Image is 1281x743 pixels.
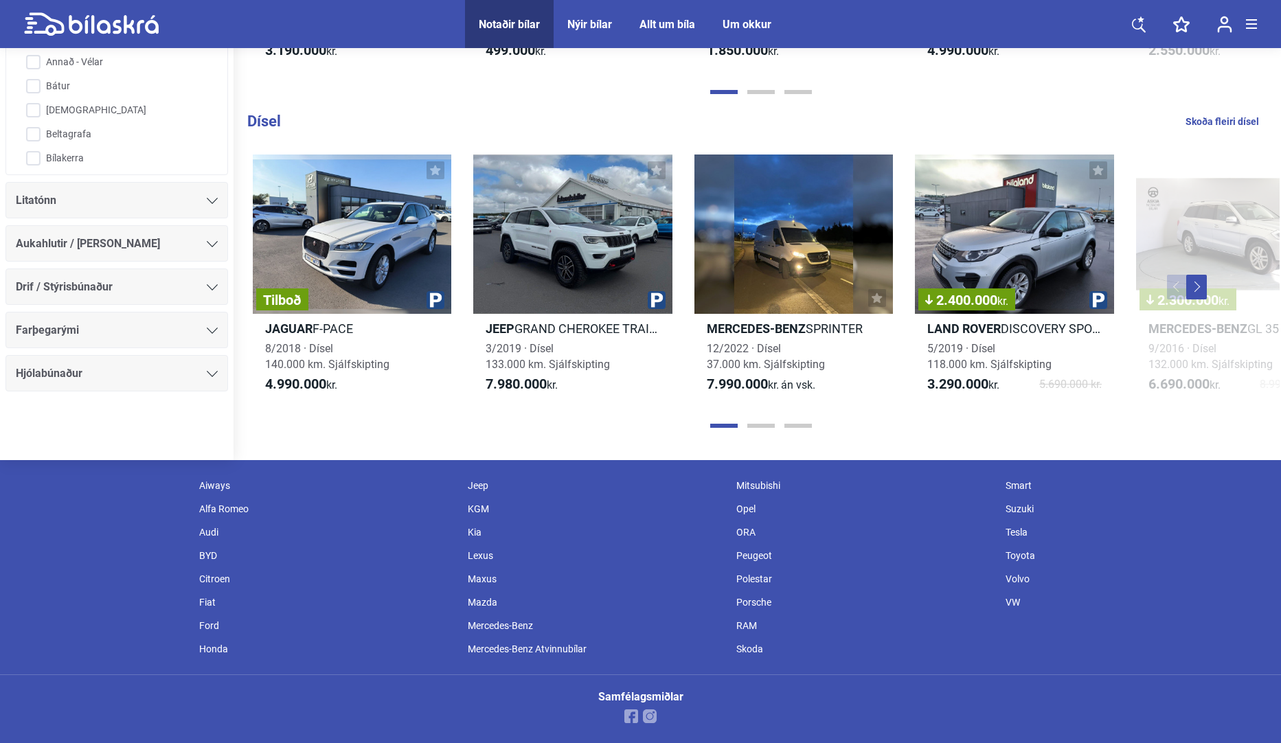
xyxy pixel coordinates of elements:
[192,474,461,497] div: Aiways
[694,155,893,405] a: Mercedes-BenzSPRINTER12/2022 · Dísel37.000 km. Sjálfskipting7.990.000kr.
[999,521,1267,544] div: Tesla
[747,424,775,428] button: Page 2
[747,90,775,94] button: Page 2
[265,42,326,58] b: 3.190.000
[486,321,514,336] b: Jeep
[192,544,461,567] div: BYD
[192,637,461,661] div: Honda
[999,474,1267,497] div: Smart
[461,474,729,497] div: Jeep
[461,567,729,591] div: Maxus
[729,614,998,637] div: RAM
[999,544,1267,567] div: Toyota
[927,321,1001,336] b: Land Rover
[192,614,461,637] div: Ford
[16,321,79,340] span: Farþegarými
[265,376,326,392] b: 4.990.000
[192,497,461,521] div: Alfa Romeo
[598,691,683,702] div: Samfélagsmiðlar
[461,497,729,521] div: KGM
[486,43,546,59] span: kr.
[253,321,451,336] h2: F-PACE
[729,567,998,591] div: Polestar
[729,521,998,544] div: ORA
[999,567,1267,591] div: Volvo
[16,191,56,210] span: Litatónn
[707,321,806,336] b: Mercedes-Benz
[461,544,729,567] div: Lexus
[1039,376,1102,393] span: 5.690.000 kr.
[253,155,451,405] a: TilboðJaguarF-PACE8/2018 · Dísel140.000 km. Sjálfskipting4.990.000kr.
[927,376,999,393] span: kr.
[729,497,998,521] div: Opel
[997,295,1008,308] span: kr.
[265,376,337,393] span: kr.
[1146,293,1229,307] span: 2.300.000
[1148,376,1221,393] span: kr.
[723,18,771,31] a: Um okkur
[1148,342,1273,371] span: 9/2016 · Dísel 132.000 km. Sjálfskipting
[927,342,1052,371] span: 5/2019 · Dísel 118.000 km. Sjálfskipting
[192,591,461,614] div: Fiat
[473,321,672,336] h2: GRAND CHEROKEE TRAILHAWK
[729,474,998,497] div: Mitsubishi
[927,43,999,59] span: kr.
[265,342,389,371] span: 8/2018 · Dísel 140.000 km. Sjálfskipting
[707,376,768,392] b: 7.990.000
[16,364,82,383] span: Hjólabúnaður
[915,155,1113,405] a: 2.400.000kr.Land RoverDISCOVERY SPORT PURE5/2019 · Dísel118.000 km. Sjálfskipting3.290.000kr.5.69...
[927,42,988,58] b: 4.990.000
[486,376,547,392] b: 7.980.000
[1218,295,1229,308] span: kr.
[1186,275,1207,299] button: Next
[1186,113,1259,130] a: Skoða fleiri dísel
[265,43,337,59] span: kr.
[567,18,612,31] a: Nýir bílar
[473,155,672,405] a: JeepGRAND CHEROKEE TRAILHAWK3/2019 · Dísel133.000 km. Sjálfskipting7.980.000kr.
[486,376,558,393] span: kr.
[707,43,779,59] span: kr.
[707,376,815,393] span: kr.
[694,321,893,336] h2: SPRINTER
[192,567,461,591] div: Citroen
[707,342,825,371] span: 12/2022 · Dísel 37.000 km. Sjálfskipting
[927,376,988,392] b: 3.290.000
[639,18,695,31] a: Allt um bíla
[16,277,113,297] span: Drif / Stýrisbúnaður
[461,614,729,637] div: Mercedes-Benz
[729,591,998,614] div: Porsche
[16,234,160,253] span: Aukahlutir / [PERSON_NAME]
[729,637,998,661] div: Skoda
[784,424,812,428] button: Page 3
[1148,43,1221,59] span: kr.
[192,521,461,544] div: Audi
[999,497,1267,521] div: Suzuki
[999,591,1267,614] div: VW
[1148,42,1210,58] b: 2.550.000
[461,591,729,614] div: Mazda
[247,113,281,130] b: Dísel
[486,42,535,58] b: 499.000
[707,42,768,58] b: 1.850.000
[710,424,738,428] button: Page 1
[461,637,729,661] div: Mercedes-Benz Atvinnubílar
[265,321,313,336] b: Jaguar
[479,18,540,31] a: Notaðir bílar
[461,521,729,544] div: Kia
[1148,376,1210,392] b: 6.690.000
[1167,275,1188,299] button: Previous
[1217,16,1232,33] img: user-login.svg
[915,321,1113,336] h2: DISCOVERY SPORT PURE
[710,90,738,94] button: Page 1
[729,544,998,567] div: Peugeot
[263,293,302,307] span: Tilboð
[784,90,812,94] button: Page 3
[1148,321,1247,336] b: Mercedes-Benz
[486,342,610,371] span: 3/2019 · Dísel 133.000 km. Sjálfskipting
[925,293,1008,307] span: 2.400.000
